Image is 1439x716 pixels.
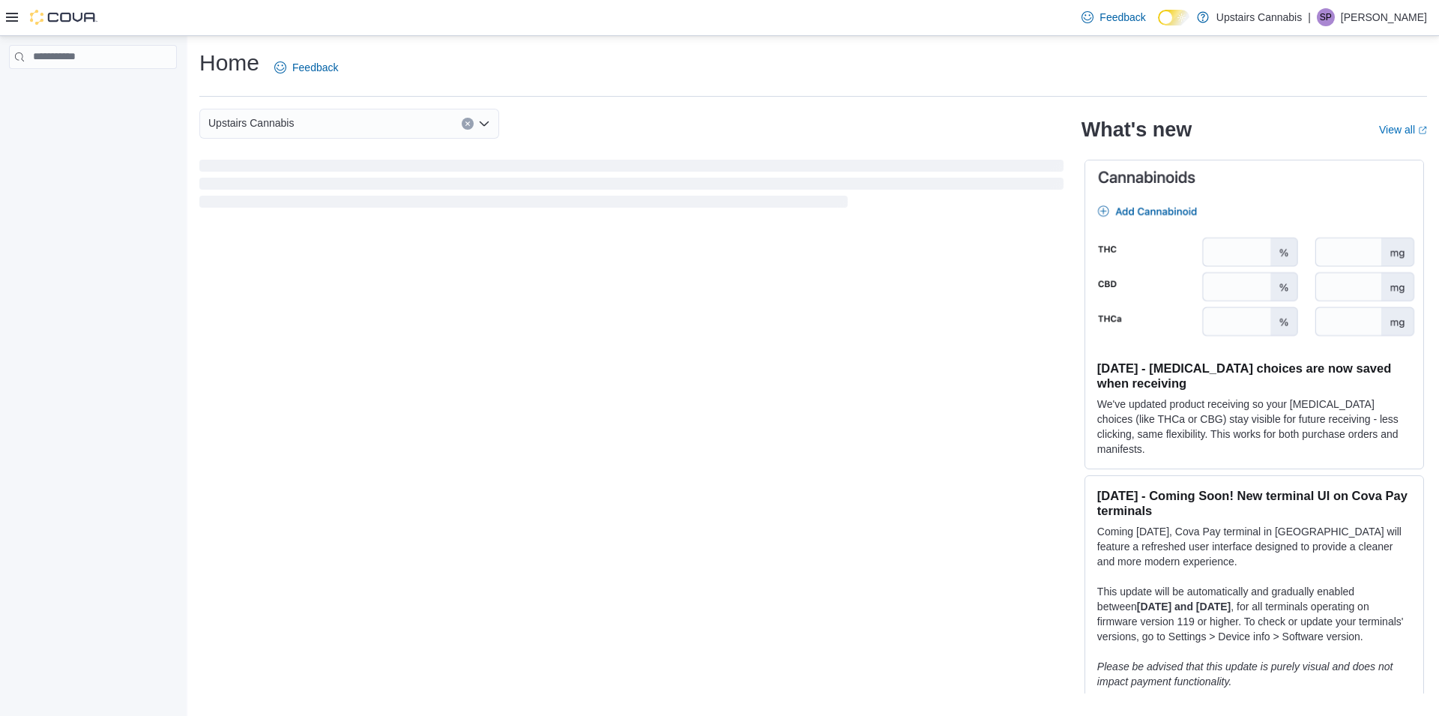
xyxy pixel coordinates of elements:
[478,118,490,130] button: Open list of options
[9,72,177,108] nav: Complex example
[1317,8,1335,26] div: Sean Paradis
[1097,584,1411,644] p: This update will be automatically and gradually enabled between , for all terminals operating on ...
[1097,661,1393,688] em: Please be advised that this update is purely visual and does not impact payment functionality.
[292,60,338,75] span: Feedback
[1097,397,1411,457] p: We've updated product receiving so your [MEDICAL_DATA] choices (like THCa or CBG) stay visible fo...
[1137,601,1231,613] strong: [DATE] and [DATE]
[199,48,259,78] h1: Home
[1379,124,1427,136] a: View allExternal link
[1158,10,1189,25] input: Dark Mode
[1097,488,1411,518] h3: [DATE] - Coming Soon! New terminal UI on Cova Pay terminals
[462,118,474,130] button: Clear input
[30,10,97,25] img: Cova
[1076,2,1151,32] a: Feedback
[1099,10,1145,25] span: Feedback
[208,114,294,132] span: Upstairs Cannabis
[1341,8,1427,26] p: [PERSON_NAME]
[1418,126,1427,135] svg: External link
[1216,8,1302,26] p: Upstairs Cannabis
[1308,8,1311,26] p: |
[1097,361,1411,391] h3: [DATE] - [MEDICAL_DATA] choices are now saved when receiving
[268,52,344,82] a: Feedback
[1081,118,1192,142] h2: What's new
[1158,25,1159,26] span: Dark Mode
[1320,8,1332,26] span: SP
[199,163,1064,211] span: Loading
[1097,524,1411,569] p: Coming [DATE], Cova Pay terminal in [GEOGRAPHIC_DATA] will feature a refreshed user interface des...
